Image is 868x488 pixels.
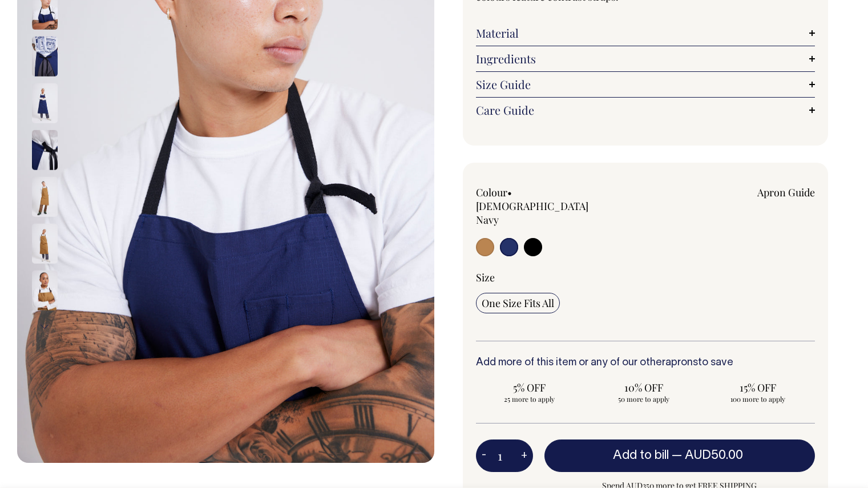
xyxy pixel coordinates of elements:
input: 15% OFF 100 more to apply [704,377,812,407]
span: 5% OFF [482,381,578,394]
span: 10% OFF [596,381,692,394]
span: 25 more to apply [482,394,578,404]
input: 10% OFF 50 more to apply [590,377,697,407]
img: garam-masala [32,177,58,217]
a: Ingredients [476,52,815,66]
span: • [507,185,512,199]
img: french-navy [32,83,58,123]
input: One Size Fits All [476,293,560,313]
div: Size [476,271,815,284]
button: Next [36,314,53,340]
span: AUD50.00 [685,450,743,461]
span: One Size Fits All [482,296,554,310]
a: Care Guide [476,103,815,117]
span: — [672,450,746,461]
h6: Add more of this item or any of our other to save [476,357,815,369]
input: 5% OFF 25 more to apply [476,377,583,407]
span: Add to bill [613,450,669,461]
span: 50 more to apply [596,394,692,404]
img: french-navy [32,37,58,76]
a: aprons [665,358,698,368]
a: Material [476,26,815,40]
span: 15% OFF [710,381,806,394]
a: Size Guide [476,78,815,91]
img: garam-masala [32,271,58,310]
a: Apron Guide [757,185,815,199]
button: - [476,445,492,467]
button: + [515,445,533,467]
span: 100 more to apply [710,394,806,404]
img: garam-masala [32,224,58,264]
div: Colour [476,185,612,227]
img: french-navy [32,130,58,170]
label: [DEMOGRAPHIC_DATA] Navy [476,199,588,227]
button: Add to bill —AUD50.00 [544,439,815,471]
